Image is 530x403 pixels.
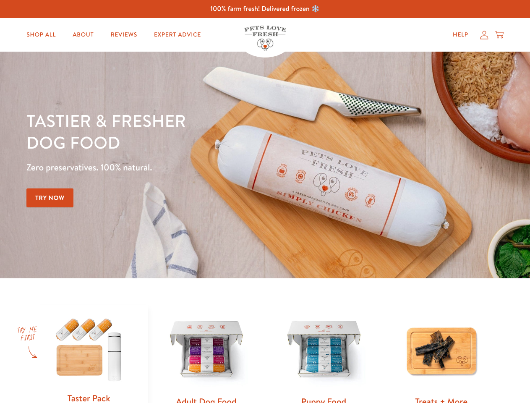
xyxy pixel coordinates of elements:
a: Reviews [104,26,144,43]
img: Pets Love Fresh [244,26,286,51]
a: Shop All [20,26,63,43]
h1: Tastier & fresher dog food [26,110,345,153]
a: Expert Advice [147,26,208,43]
a: Help [446,26,475,43]
p: Zero preservatives. 100% natural. [26,160,345,175]
a: About [66,26,100,43]
a: Try Now [26,188,73,207]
